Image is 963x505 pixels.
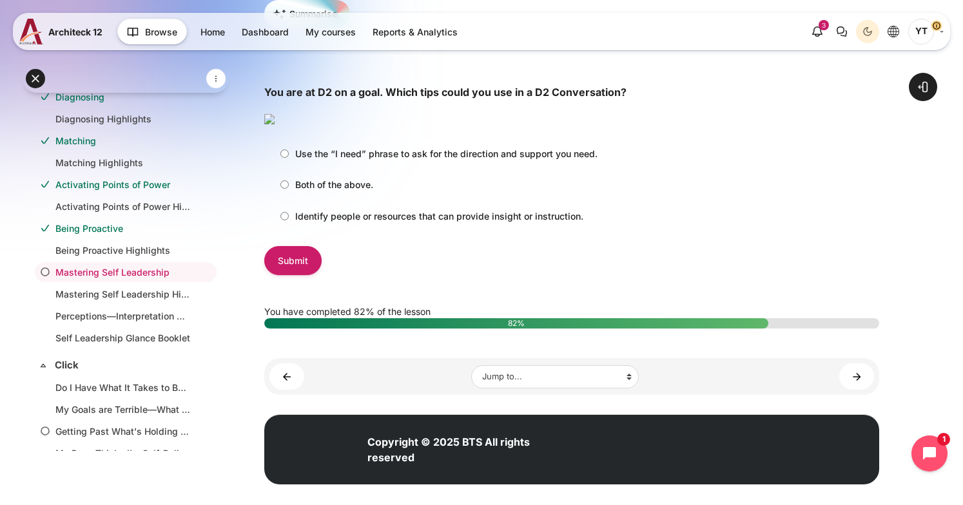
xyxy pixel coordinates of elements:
[55,446,191,460] a: My Boss Thinks I'm Self-Reliant, but I'm Not
[55,200,191,213] a: Activating Points of Power Highlights
[280,180,289,189] input: Both of the above.
[48,25,102,39] span: Architeck 12
[839,363,874,390] a: Mastering Self Leadership Highlights ►
[819,20,829,30] div: 3
[280,149,289,158] input: Use the “I need” phrase to ask for the direction and support you need.
[55,156,191,169] a: Matching Highlights
[858,22,877,41] div: Dark Mode
[55,265,191,279] a: Mastering Self Leadership
[55,243,191,257] a: Being Proactive Highlights
[295,209,583,223] p: Identify people or resources that can provide insight or instruction.
[264,318,768,329] div: 82%
[806,20,829,43] div: Show notification window with 3 new notifications
[55,112,191,126] a: Diagnosing Highlights
[55,358,194,373] a: Click
[19,19,108,44] a: A12 A12 Architeck 12
[55,331,191,345] a: Self Leadership Glance Booklet
[19,19,43,44] img: A12
[193,21,233,43] a: Home
[234,21,297,43] a: Dashboard
[908,19,944,44] a: User menu
[264,305,879,329] div: You have completed 82% of the lesson
[295,147,598,160] p: Use the “I need” phrase to ask for the direction and support you need.
[55,287,191,301] a: Mastering Self Leadership Highlights
[280,212,289,220] input: Identify people or resources that can provide insight or instruction.
[37,359,50,372] span: Collapse
[365,21,465,43] a: Reports & Analytics
[55,222,191,235] a: Being Proactive
[55,309,191,323] a: Perceptions—Interpretation Guide (Deep Dive)
[264,114,275,124] img: image.png
[55,90,191,104] a: Diagnosing
[298,21,364,43] a: My courses
[117,19,187,44] button: Browse
[264,246,322,275] input: Submit
[830,20,853,43] button: There are 0 unread conversations
[908,19,934,44] span: Yada Thawornwattanaphol
[55,424,191,438] a: Getting Past What's Holding Me Back
[55,381,191,394] a: Do I Have What It Takes to Be a Self Leader?
[269,363,304,390] a: ◄ Being Proactive Highlights
[295,178,373,191] p: Both of the above.
[145,25,177,39] span: Browse
[856,20,879,43] button: Light Mode Dark Mode
[55,134,191,148] a: Matching
[55,178,191,191] a: Activating Points of Power
[882,20,905,43] button: Languages
[55,403,191,416] a: My Goals are Terrible—What Do I Do?
[367,435,530,464] strong: Copyright © 2025 BTS All rights reserved
[264,86,627,99] strong: You are at D2 on a goal. Which tips could you use in a D2 Conversation?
